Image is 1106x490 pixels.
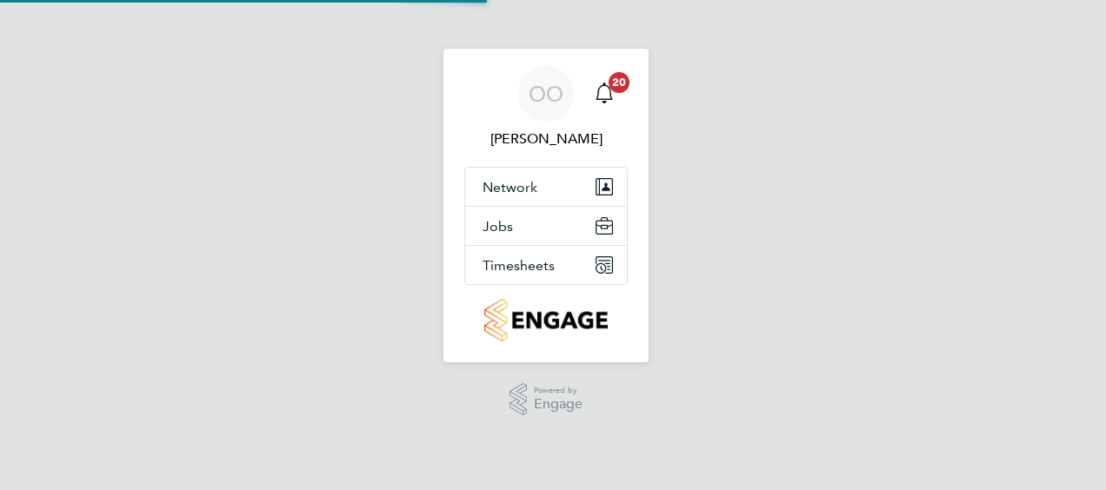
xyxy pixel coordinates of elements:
span: Network [483,179,537,195]
a: Go to home page [464,299,628,341]
span: Ondre Odain [464,129,628,149]
button: Jobs [465,207,627,245]
button: Timesheets [465,246,627,284]
span: Jobs [483,218,513,235]
span: Engage [534,397,583,412]
span: Powered by [534,383,583,398]
span: 20 [609,72,630,93]
a: Powered byEngage [510,383,583,416]
span: Timesheets [483,257,555,274]
a: 20 [587,66,622,122]
a: OO[PERSON_NAME] [464,66,628,149]
img: countryside-properties-logo-retina.png [484,299,607,341]
button: Network [465,168,627,206]
span: OO [529,83,563,105]
nav: Main navigation [443,49,649,362]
